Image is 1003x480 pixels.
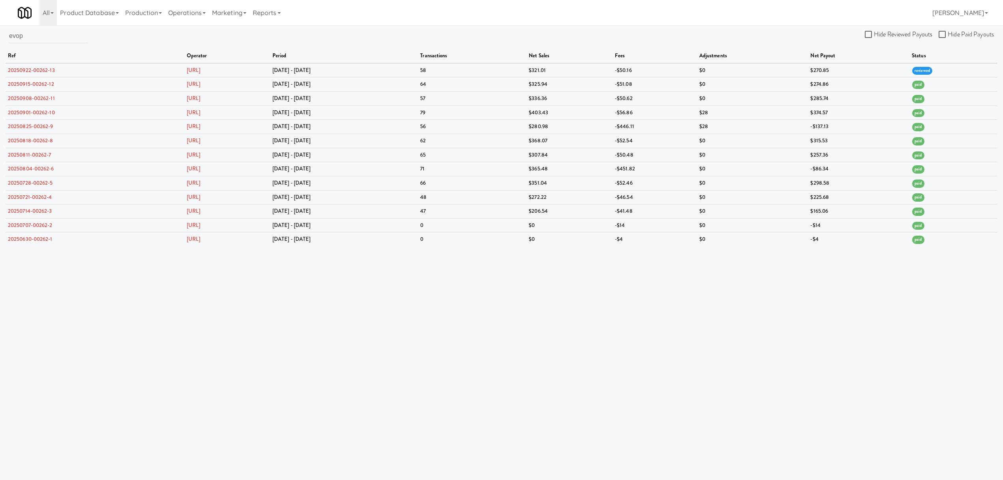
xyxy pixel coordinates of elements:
[912,193,924,202] span: paid
[527,134,613,148] td: $368.07
[808,204,910,219] td: $165.06
[808,176,910,190] td: $298.58
[9,28,88,43] input: Search by operator
[697,204,809,219] td: $0
[613,190,697,204] td: -$46.54
[527,204,613,219] td: $206.54
[527,218,613,232] td: $0
[8,165,54,172] a: 20250804-00262-6
[912,137,924,146] span: paid
[613,176,697,190] td: -$52.46
[270,106,418,120] td: [DATE] - [DATE]
[270,232,418,246] td: [DATE] - [DATE]
[187,179,201,187] a: [URL]
[613,162,697,176] td: -$451.82
[418,162,527,176] td: 71
[8,137,53,144] a: 20250818-00262-8
[865,28,932,40] label: Hide Reviewed Payouts
[270,176,418,190] td: [DATE] - [DATE]
[912,222,924,230] span: paid
[808,190,910,204] td: $225.68
[8,221,53,229] a: 20250707-00262-2
[808,162,910,176] td: -$86.34
[613,91,697,106] td: -$50.62
[808,134,910,148] td: $315.53
[418,120,527,134] td: 56
[418,190,527,204] td: 48
[613,106,697,120] td: -$56.86
[808,148,910,162] td: $257.36
[613,63,697,77] td: -$50.16
[418,204,527,219] td: 47
[808,120,910,134] td: -$137.13
[613,218,697,232] td: -$14
[697,120,809,134] td: $28
[8,151,51,159] a: 20250811-00262-7
[912,81,924,89] span: paid
[8,207,52,215] a: 20250714-00262-3
[187,207,201,215] a: [URL]
[613,148,697,162] td: -$50.48
[185,49,270,63] th: operator
[912,95,924,103] span: paid
[418,63,527,77] td: 58
[187,151,201,159] a: [URL]
[808,63,910,77] td: $270.85
[418,49,527,63] th: transactions
[808,49,910,63] th: net payout
[8,66,55,74] a: 20250922-00262-13
[8,179,53,187] a: 20250728-00262-5
[270,77,418,92] td: [DATE] - [DATE]
[8,109,55,116] a: 20250901-00262-10
[613,120,697,134] td: -$446.11
[527,162,613,176] td: $365.48
[418,218,527,232] td: 0
[418,134,527,148] td: 62
[8,193,52,201] a: 20250721-00262-4
[187,165,201,172] a: [URL]
[697,63,809,77] td: $0
[527,120,613,134] td: $280.98
[418,148,527,162] td: 65
[270,91,418,106] td: [DATE] - [DATE]
[187,193,201,201] a: [URL]
[527,91,613,106] td: $336.36
[912,67,932,75] span: reviewed
[187,137,201,144] a: [URL]
[418,77,527,92] td: 64
[527,63,613,77] td: $321.01
[8,123,53,130] a: 20250825-00262-9
[613,49,697,63] th: fees
[697,106,809,120] td: $28
[270,120,418,134] td: [DATE] - [DATE]
[865,32,874,38] input: Hide Reviewed Payouts
[697,176,809,190] td: $0
[697,190,809,204] td: $0
[187,80,201,88] a: [URL]
[939,32,948,38] input: Hide Paid Payouts
[939,28,994,40] label: Hide Paid Payouts
[8,80,54,88] a: 20250915-00262-12
[697,91,809,106] td: $0
[912,180,924,188] span: paid
[270,63,418,77] td: [DATE] - [DATE]
[270,204,418,219] td: [DATE] - [DATE]
[613,134,697,148] td: -$52.54
[270,148,418,162] td: [DATE] - [DATE]
[912,123,924,131] span: paid
[613,77,697,92] td: -$51.08
[527,232,613,246] td: $0
[18,6,32,20] img: Micromart
[912,208,924,216] span: paid
[418,176,527,190] td: 66
[527,176,613,190] td: $351.04
[697,49,809,63] th: adjustments
[527,49,613,63] th: net sales
[418,106,527,120] td: 79
[187,94,201,102] a: [URL]
[187,66,201,74] a: [URL]
[808,232,910,246] td: -$4
[808,106,910,120] td: $374.57
[912,109,924,117] span: paid
[912,151,924,160] span: paid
